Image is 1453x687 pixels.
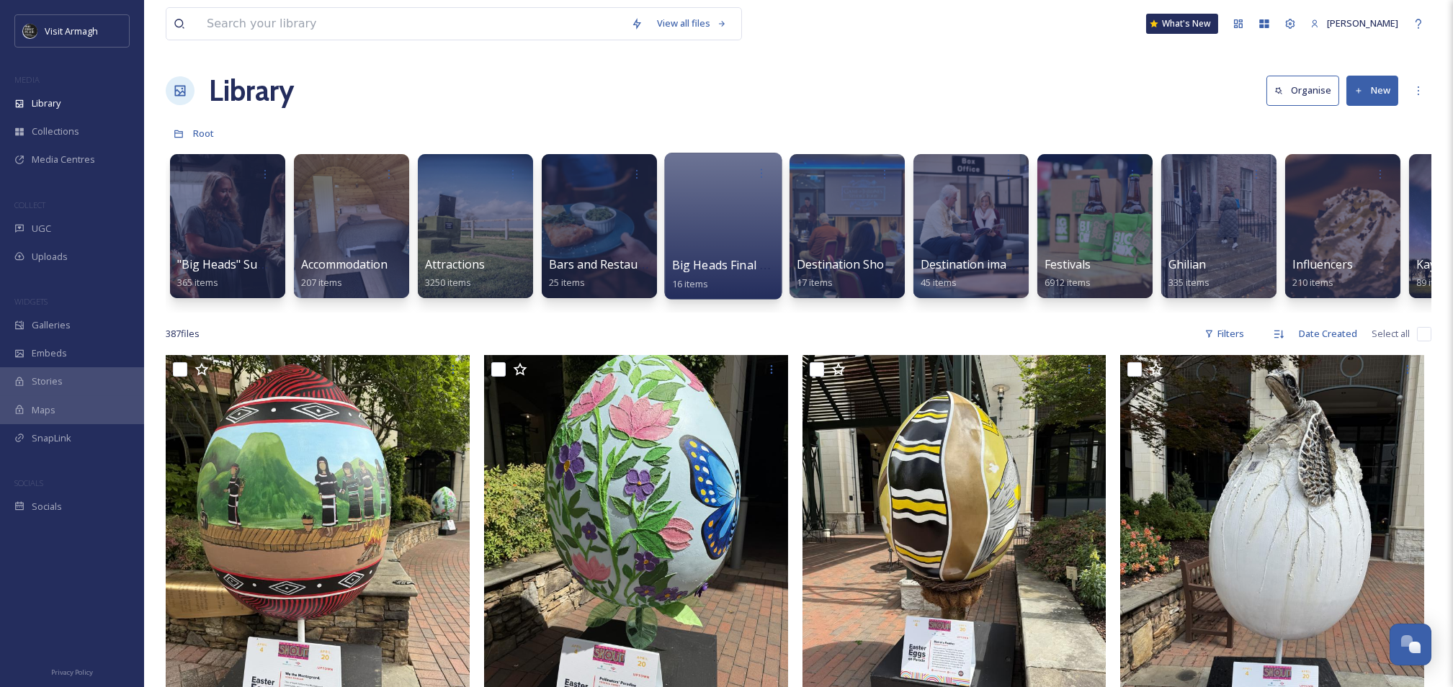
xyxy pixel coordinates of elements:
a: View all files [650,9,734,37]
span: Maps [32,403,55,417]
a: [PERSON_NAME] [1303,9,1405,37]
span: MEDIA [14,74,40,85]
a: Destination Showcase, The Alex, [DATE]17 items [797,258,1013,289]
a: Accommodation207 items [301,258,388,289]
a: Library [209,69,294,112]
span: Stories [32,374,63,388]
span: WIDGETS [14,296,48,307]
a: Destination imagery45 items [921,258,1031,289]
span: Bars and Restaurants [549,256,666,272]
span: Collections [32,125,79,138]
span: SnapLink [32,431,71,445]
span: COLLECT [14,199,45,210]
a: Privacy Policy [51,663,93,680]
span: 210 items [1292,276,1333,289]
span: 17 items [797,276,833,289]
a: Ghilian335 items [1168,258,1210,289]
span: Select all [1372,327,1410,341]
button: New [1346,76,1398,105]
span: Visit Armagh [45,24,98,37]
span: 387 file s [166,327,200,341]
a: "Big Heads" Summer Content 2025365 items [177,258,365,289]
span: 25 items [549,276,585,289]
img: THE-FIRST-PLACE-VISIT-ARMAGH.COM-BLACK.jpg [23,24,37,38]
a: Bars and Restaurants25 items [549,258,666,289]
span: Destination Showcase, The Alex, [DATE] [797,256,1013,272]
span: Galleries [32,318,71,332]
span: Destination imagery [921,256,1031,272]
span: 6912 items [1045,276,1091,289]
span: [PERSON_NAME] [1327,17,1398,30]
span: Uploads [32,250,68,264]
span: Accommodation [301,256,388,272]
span: UGC [32,222,51,235]
span: Privacy Policy [51,668,93,677]
span: 207 items [301,276,342,289]
a: Influencers210 items [1292,258,1353,289]
span: Big Heads Final Videos [672,257,796,273]
a: Big Heads Final Videos16 items [672,259,796,290]
span: Socials [32,500,62,513]
span: 335 items [1168,276,1210,289]
span: Ghilian [1168,256,1206,272]
a: Organise [1266,76,1346,105]
input: Search your library [200,8,624,40]
a: Root [193,125,214,142]
button: Organise [1266,76,1339,105]
span: 16 items [672,277,709,289]
a: What's New [1146,14,1218,34]
button: Open Chat [1390,624,1431,665]
span: 3250 items [425,276,471,289]
span: Attractions [425,256,485,272]
span: Media Centres [32,153,95,166]
span: Embeds [32,346,67,360]
span: Library [32,96,61,110]
span: "Big Heads" Summer Content 2025 [177,256,365,272]
span: Festivals [1045,256,1091,272]
a: Attractions3250 items [425,258,485,289]
span: 89 items [1416,276,1452,289]
span: Influencers [1292,256,1353,272]
span: SOCIALS [14,477,43,488]
div: Date Created [1292,320,1364,348]
span: 45 items [921,276,957,289]
a: Festivals6912 items [1045,258,1091,289]
div: Filters [1197,320,1251,348]
span: Root [193,127,214,140]
span: 365 items [177,276,218,289]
